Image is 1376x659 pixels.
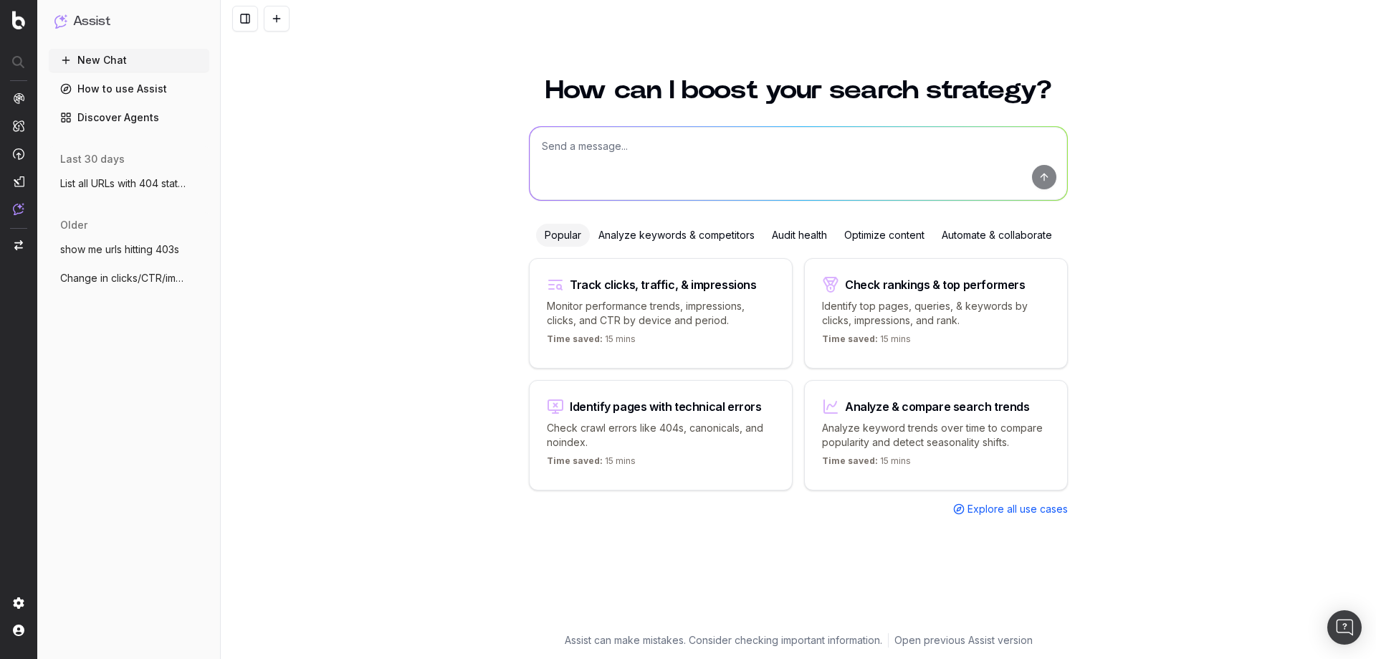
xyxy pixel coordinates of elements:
[13,120,24,132] img: Intelligence
[845,279,1026,290] div: Check rankings & top performers
[49,267,209,290] button: Change in clicks/CTR/impressions over la
[822,299,1050,328] p: Identify top pages, queries, & keywords by clicks, impressions, and rank.
[822,455,878,466] span: Time saved:
[13,203,24,215] img: Assist
[547,333,603,344] span: Time saved:
[547,333,636,351] p: 15 mins
[60,152,125,166] span: last 30 days
[49,238,209,261] button: show me urls hitting 403s
[12,11,25,29] img: Botify logo
[547,421,775,450] p: Check crawl errors like 404s, canonicals, and noindex.
[60,176,186,191] span: List all URLs with 404 status code from
[13,93,24,104] img: Analytics
[54,14,67,28] img: Assist
[570,401,762,412] div: Identify pages with technical errors
[60,242,179,257] span: show me urls hitting 403s
[763,224,836,247] div: Audit health
[54,11,204,32] button: Assist
[967,502,1068,516] span: Explore all use cases
[590,224,763,247] div: Analyze keywords & competitors
[845,401,1030,412] div: Analyze & compare search trends
[49,106,209,129] a: Discover Agents
[953,502,1068,516] a: Explore all use cases
[1327,610,1362,645] div: Open Intercom Messenger
[822,333,911,351] p: 15 mins
[49,77,209,100] a: How to use Assist
[49,172,209,195] button: List all URLs with 404 status code from
[547,299,775,328] p: Monitor performance trends, impressions, clicks, and CTR by device and period.
[60,218,87,232] span: older
[49,49,209,72] button: New Chat
[822,333,878,344] span: Time saved:
[933,224,1061,247] div: Automate & collaborate
[60,271,186,285] span: Change in clicks/CTR/impressions over la
[13,625,24,636] img: My account
[836,224,933,247] div: Optimize content
[547,455,603,466] span: Time saved:
[547,455,636,473] p: 15 mins
[536,224,590,247] div: Popular
[822,421,1050,450] p: Analyze keyword trends over time to compare popularity and detect seasonality shifts.
[570,279,757,290] div: Track clicks, traffic, & impressions
[13,148,24,160] img: Activation
[73,11,110,32] h1: Assist
[894,633,1033,648] a: Open previous Assist version
[529,77,1068,103] h1: How can I boost your search strategy?
[13,597,24,609] img: Setting
[822,455,911,473] p: 15 mins
[565,633,882,648] p: Assist can make mistakes. Consider checking important information.
[14,240,23,250] img: Switch project
[13,176,24,187] img: Studio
